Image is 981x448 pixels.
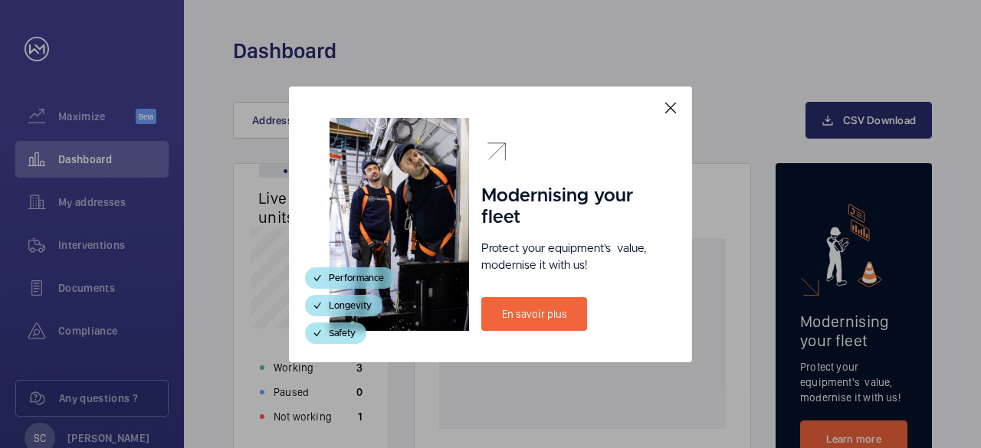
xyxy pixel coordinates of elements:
h1: Modernising your fleet [481,185,651,228]
a: En savoir plus [481,297,587,331]
div: Safety [305,322,366,344]
div: Longevity [305,295,382,316]
div: Performance [305,267,395,289]
p: Protect your equipment's value, modernise it with us! [481,240,651,274]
